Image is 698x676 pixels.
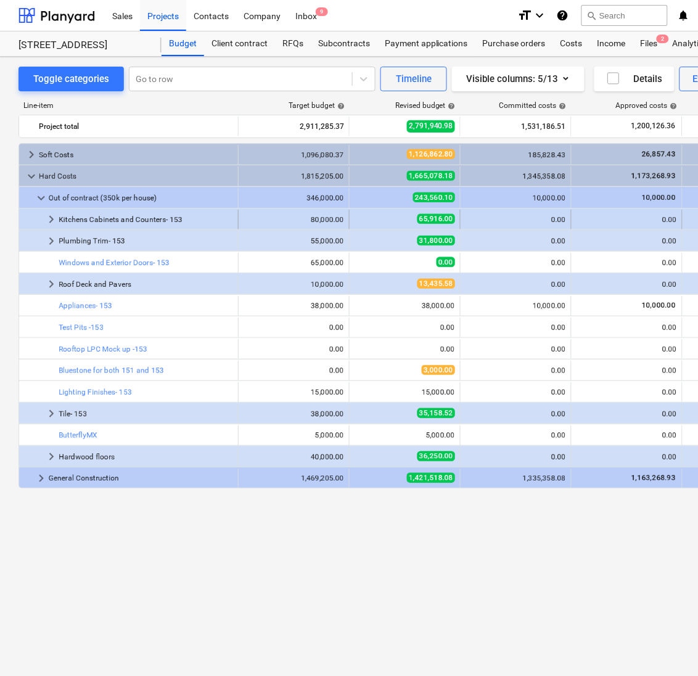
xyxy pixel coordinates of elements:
div: 38,000.00 [355,302,455,310]
span: keyboard_arrow_right [44,406,59,421]
div: 0.00 [466,410,566,418]
div: Chat Widget [636,617,698,676]
span: 0.00 [437,257,455,267]
a: Payment applications [377,31,475,56]
div: Line-item [18,101,239,110]
div: [STREET_ADDRESS] [18,39,147,52]
div: Revised budget [395,101,456,110]
div: 5,000.00 [244,431,344,440]
div: Tile- 153 [59,404,233,424]
div: 0.00 [577,237,677,245]
div: 15,000.00 [244,388,344,397]
div: 0.00 [466,280,566,289]
div: Timeline [396,71,432,87]
a: RFQs [275,31,311,56]
span: 1,173,268.93 [630,171,677,180]
div: 0.00 [577,431,677,440]
div: Costs [553,31,590,56]
div: 80,000.00 [244,215,344,224]
span: 1,126,862.80 [407,149,455,159]
span: 10,000.00 [641,301,677,310]
div: 0.00 [466,388,566,397]
span: keyboard_arrow_right [44,450,59,464]
div: 0.00 [577,366,677,375]
div: 0.00 [466,345,566,353]
i: keyboard_arrow_down [532,8,547,23]
i: format_size [517,8,532,23]
div: 0.00 [466,215,566,224]
span: 26,857.43 [641,150,677,159]
div: 65,000.00 [244,258,344,267]
span: 2 [657,35,669,43]
span: keyboard_arrow_right [34,471,49,486]
span: 35,158.52 [417,408,455,418]
div: 1,815,205.00 [244,172,344,181]
button: Search [581,5,668,26]
div: Committed costs [499,101,567,110]
div: 0.00 [466,453,566,461]
span: keyboard_arrow_down [24,169,39,184]
a: Bluestone for both 151 and 153 [59,366,164,375]
button: Details [594,67,675,91]
span: 36,250.00 [417,451,455,461]
div: Details [606,71,662,87]
span: search [587,10,597,20]
div: 5,000.00 [355,431,455,440]
div: Toggle categories [33,71,109,87]
i: Knowledge base [557,8,569,23]
span: 1,665,078.18 [407,171,455,181]
div: 10,000.00 [466,194,566,202]
div: 2,911,285.37 [244,117,344,136]
div: Plumbing Trim- 153 [59,231,233,251]
span: 1,421,518.08 [407,473,455,483]
a: ButterflyMX [59,431,97,440]
a: Windows and Exterior Doors- 153 [59,258,170,267]
span: 1,163,268.93 [630,474,677,482]
div: General Construction [49,469,233,488]
button: Toggle categories [18,67,124,91]
div: 10,000.00 [244,280,344,289]
span: 13,435.58 [417,279,455,289]
div: Target budget [289,101,345,110]
span: help [557,102,567,110]
a: Purchase orders [475,31,553,56]
div: Files [633,31,665,56]
a: Client contract [204,31,275,56]
div: 55,000.00 [244,237,344,245]
div: Hard Costs [39,167,233,186]
a: Budget [162,31,204,56]
button: Timeline [380,67,447,91]
div: 15,000.00 [355,388,455,397]
a: Subcontracts [311,31,377,56]
span: 10,000.00 [641,193,677,202]
a: Appliances- 153 [59,302,112,310]
div: Visible columns : 5/13 [467,71,570,87]
span: keyboard_arrow_right [24,147,39,162]
div: Approved costs [616,101,678,110]
div: Kitchens Cabinets and Counters- 153 [59,210,233,229]
span: 243,560.10 [413,192,455,202]
div: 1,469,205.00 [244,474,344,483]
span: keyboard_arrow_right [44,277,59,292]
span: keyboard_arrow_down [34,191,49,205]
div: Soft Costs [39,145,233,165]
span: 2,791,940.98 [407,120,455,132]
div: Income [590,31,633,56]
span: 65,916.00 [417,214,455,224]
span: keyboard_arrow_right [44,234,59,249]
span: 1,200,126.36 [630,121,677,131]
button: Visible columns:5/13 [452,67,585,91]
div: Hardwood floors [59,447,233,467]
div: 0.00 [466,366,566,375]
div: 0.00 [244,345,344,353]
div: 0.00 [466,258,566,267]
div: 40,000.00 [244,453,344,461]
div: 38,000.00 [244,410,344,418]
span: 31,800.00 [417,236,455,245]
